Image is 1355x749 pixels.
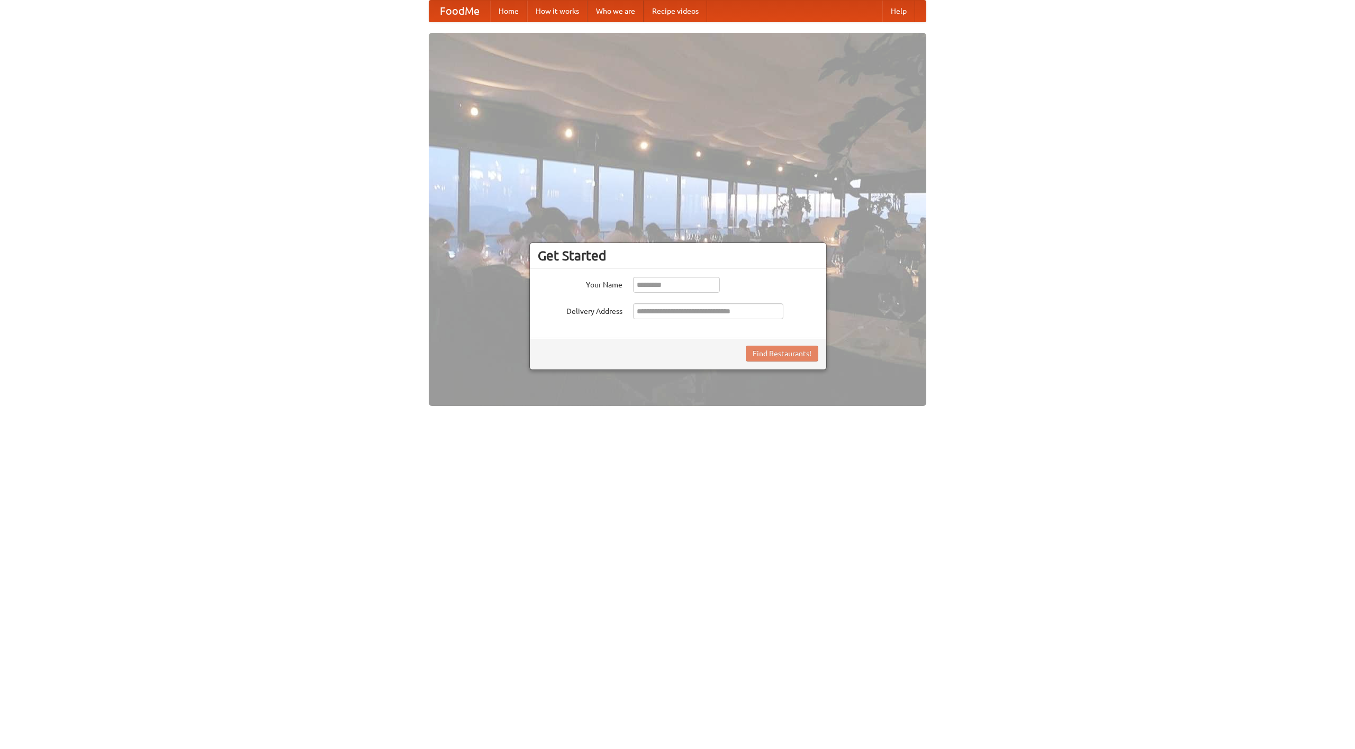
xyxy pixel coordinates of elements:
h3: Get Started [538,248,818,264]
a: Who we are [588,1,644,22]
a: Help [882,1,915,22]
a: How it works [527,1,588,22]
button: Find Restaurants! [746,346,818,362]
label: Delivery Address [538,303,622,317]
a: Home [490,1,527,22]
a: FoodMe [429,1,490,22]
label: Your Name [538,277,622,290]
a: Recipe videos [644,1,707,22]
